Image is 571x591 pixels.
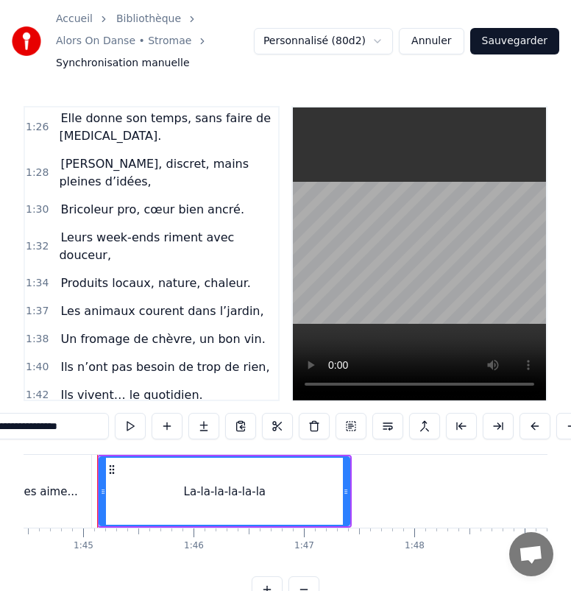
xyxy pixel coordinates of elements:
div: 1:48 [405,540,425,552]
span: Bricoleur pro, cœur bien ancré. [59,201,246,218]
span: Produits locaux, nature, chaleur. [59,275,252,291]
img: youka [12,26,41,56]
button: Annuler [399,28,464,54]
span: 1:42 [26,388,49,403]
span: Les animaux courent dans l’jardin, [59,302,265,319]
span: Synchronisation manuelle [56,56,190,71]
span: 1:28 [26,166,49,180]
span: Ils vivent… le quotidien. [59,386,204,403]
div: 1:45 [74,540,93,552]
span: 1:30 [26,202,49,217]
div: La-la-la-la-la-la [184,484,266,500]
a: Alors On Danse • Stromae [56,34,191,49]
span: Ils n’ont pas besoin de trop de rien, [59,358,271,375]
a: Accueil [56,12,93,26]
nav: breadcrumb [56,12,254,71]
span: Elle donne son temps, sans faire de [MEDICAL_DATA]. [59,110,271,144]
span: 1:32 [26,239,49,254]
span: 1:26 [26,120,49,135]
span: [PERSON_NAME], discret, mains pleines d’idées, [59,155,249,190]
span: 1:40 [26,360,49,375]
span: 1:34 [26,276,49,291]
div: 1:47 [294,540,314,552]
span: 1:37 [26,304,49,319]
span: 1:38 [26,332,49,347]
button: Sauvegarder [470,28,559,54]
span: Un fromage de chèvre, un bon vin. [59,330,266,347]
a: Bibliothèque [116,12,181,26]
div: 1:46 [184,540,204,552]
a: Ouvrir le chat [509,532,553,576]
span: Leurs week-ends riment avec douceur, [59,229,234,263]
